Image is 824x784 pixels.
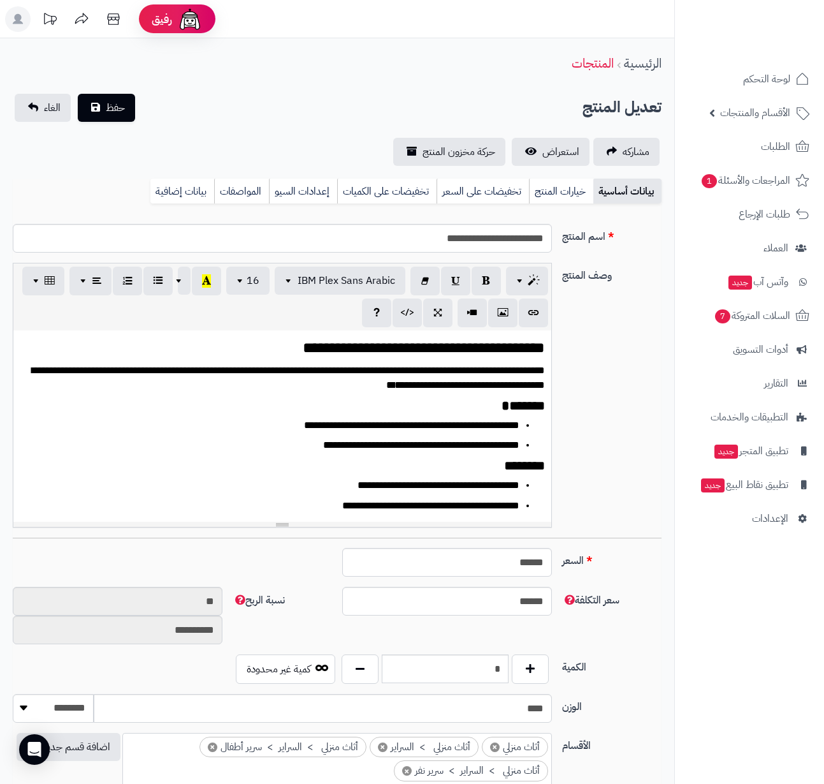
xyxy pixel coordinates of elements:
a: وآتس آبجديد [683,267,816,297]
button: حفظ [78,94,135,122]
a: الرئيسية [624,54,661,73]
li: أثاث منزلي [482,737,548,758]
label: الوزن [557,694,667,714]
a: تحديثات المنصة [34,6,66,35]
span: حفظ [106,100,125,115]
a: المراجعات والأسئلة1 [683,165,816,196]
span: لوحة التحكم [743,70,790,88]
span: تطبيق نقاط البيع [700,476,788,494]
button: اضافة قسم جديد [17,733,120,761]
img: ai-face.png [177,6,203,32]
label: السعر [557,548,667,568]
span: التطبيقات والخدمات [711,408,788,426]
span: مشاركه [623,144,649,159]
span: 16 [247,273,259,288]
span: 1 [702,174,717,188]
a: بيانات أساسية [593,179,661,204]
span: السلات المتروكة [714,307,790,325]
a: تطبيق نقاط البيعجديد [683,470,816,500]
div: Open Intercom Messenger [19,734,50,765]
span: حركة مخزون المنتج [423,144,495,159]
a: حركة مخزون المنتج [393,138,505,166]
a: طلبات الإرجاع [683,199,816,230]
span: استعراض [542,144,579,159]
span: الغاء [44,100,61,115]
span: أدوات التسويق [733,341,788,359]
label: الكمية [557,655,667,675]
span: نسبة الربح [233,593,285,608]
a: الغاء [15,94,71,122]
span: × [208,743,217,752]
a: لوحة التحكم [683,64,816,94]
a: الإعدادات [683,503,816,534]
a: خيارات المنتج [529,179,593,204]
span: × [490,743,500,752]
a: مشاركه [593,138,660,166]
a: التقارير [683,368,816,399]
span: رفيق [152,11,172,27]
span: جديد [701,478,725,492]
a: استعراض [512,138,589,166]
label: اسم المنتج [557,224,667,244]
a: الطلبات [683,131,816,162]
li: أثاث منزلي > السراير [370,737,479,758]
a: تخفيضات على السعر [437,179,529,204]
a: المواصفات [214,179,269,204]
a: السلات المتروكة7 [683,300,816,331]
a: بيانات إضافية [150,179,214,204]
span: سعر التكلفة [562,593,619,608]
span: جديد [714,445,738,459]
a: المنتجات [572,54,614,73]
span: الإعدادات [752,510,788,528]
button: IBM Plex Sans Arabic [275,267,405,295]
span: × [378,743,387,752]
span: الأقسام والمنتجات [720,104,790,122]
a: العملاء [683,233,816,263]
span: العملاء [763,239,788,257]
span: تطبيق المتجر [713,442,788,460]
span: جديد [728,276,752,290]
span: IBM Plex Sans Arabic [298,273,395,288]
button: 16 [226,267,270,295]
span: وآتس آب [727,273,788,291]
a: إعدادات السيو [269,179,337,204]
li: أثاث منزلي > السراير > سرير أطفال [199,737,366,758]
a: التطبيقات والخدمات [683,402,816,433]
a: تخفيضات على الكميات [337,179,437,204]
span: التقارير [764,374,788,392]
a: أدوات التسويق [683,334,816,365]
h2: تعديل المنتج [582,94,661,121]
a: تطبيق المتجرجديد [683,436,816,466]
span: الطلبات [761,138,790,156]
label: وصف المنتج [557,263,667,283]
span: × [402,766,412,776]
span: 7 [715,309,730,323]
span: المراجعات والأسئلة [700,172,790,189]
span: طلبات الإرجاع [739,205,790,223]
label: الأقسام [557,733,667,753]
li: أثاث منزلي > السراير > سرير نفر [394,760,548,781]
